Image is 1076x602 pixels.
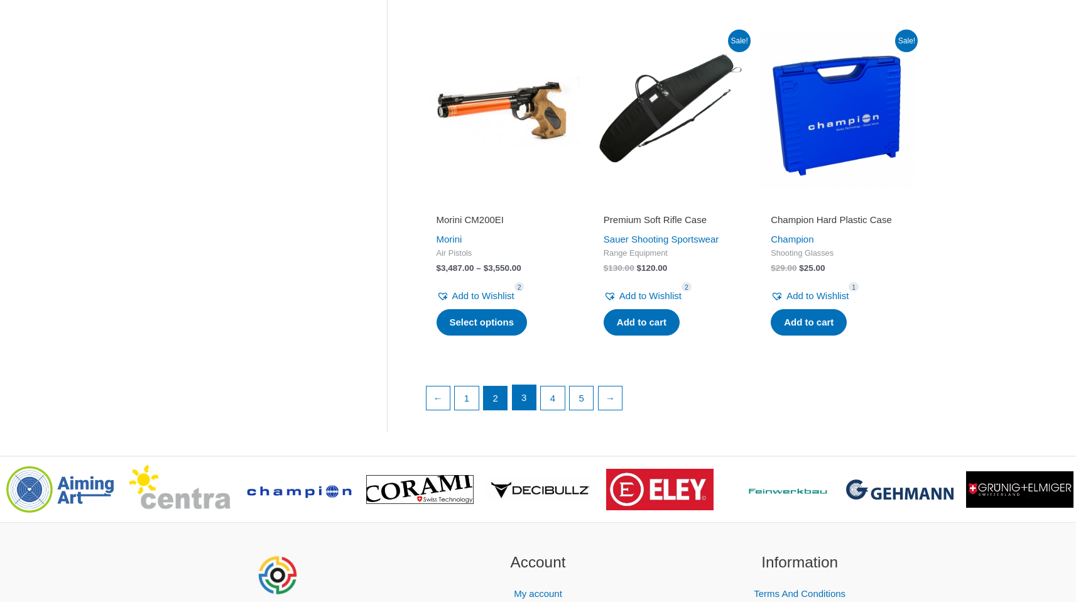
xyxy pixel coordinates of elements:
[437,196,568,211] iframe: Customer reviews powered by Trustpilot
[682,282,692,292] span: 2
[771,263,776,273] span: $
[636,263,641,273] span: $
[604,196,736,211] iframe: Customer reviews powered by Trustpilot
[759,33,914,188] img: Champion Hard Plastic Case
[437,309,528,336] a: Select options for “Morini CM200EI”
[619,290,682,301] span: Add to Wishlist
[799,263,825,273] bdi: 25.00
[484,263,521,273] bdi: 3,550.00
[849,282,859,292] span: 1
[771,214,903,231] a: Champion Hard Plastic Case
[771,214,903,226] h2: Champion Hard Plastic Case
[484,263,489,273] span: $
[604,309,680,336] a: Add to cart: “Premium Soft Rifle Case”
[425,33,580,188] img: CM200EI
[771,309,847,336] a: Add to cart: “Champion Hard Plastic Case”
[771,287,849,305] a: Add to Wishlist
[599,386,622,410] a: →
[771,196,903,211] iframe: Customer reviews powered by Trustpilot
[771,248,903,259] span: Shooting Glasses
[895,30,918,52] span: Sale!
[636,263,667,273] bdi: 120.00
[604,214,736,231] a: Premium Soft Rifle Case
[606,469,714,511] img: brand logo
[541,386,565,410] a: Page 4
[514,588,562,599] a: My account
[427,386,450,410] a: ←
[799,263,804,273] span: $
[592,33,747,188] img: Premium Soft Rifle Case
[437,248,568,259] span: Air Pistols
[728,30,751,52] span: Sale!
[423,551,653,574] h2: Account
[604,234,719,244] a: Sauer Shooting Sportswear
[437,263,442,273] span: $
[514,282,524,292] span: 2
[604,248,736,259] span: Range Equipment
[455,386,479,410] a: Page 1
[425,385,915,417] nav: Product Pagination
[771,263,796,273] bdi: 29.00
[437,263,474,273] bdi: 3,487.00
[570,386,594,410] a: Page 5
[476,263,481,273] span: –
[437,214,568,226] h2: Morini CM200EI
[604,263,634,273] bdi: 130.00
[771,234,813,244] a: Champion
[437,214,568,231] a: Morini CM200EI
[685,551,915,574] h2: Information
[452,290,514,301] span: Add to Wishlist
[604,263,609,273] span: $
[604,214,736,226] h2: Premium Soft Rifle Case
[786,290,849,301] span: Add to Wishlist
[513,385,536,410] a: Page 3
[754,588,845,599] a: Terms And Conditions
[437,234,462,244] a: Morini
[604,287,682,305] a: Add to Wishlist
[484,386,508,410] span: Page 2
[437,287,514,305] a: Add to Wishlist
